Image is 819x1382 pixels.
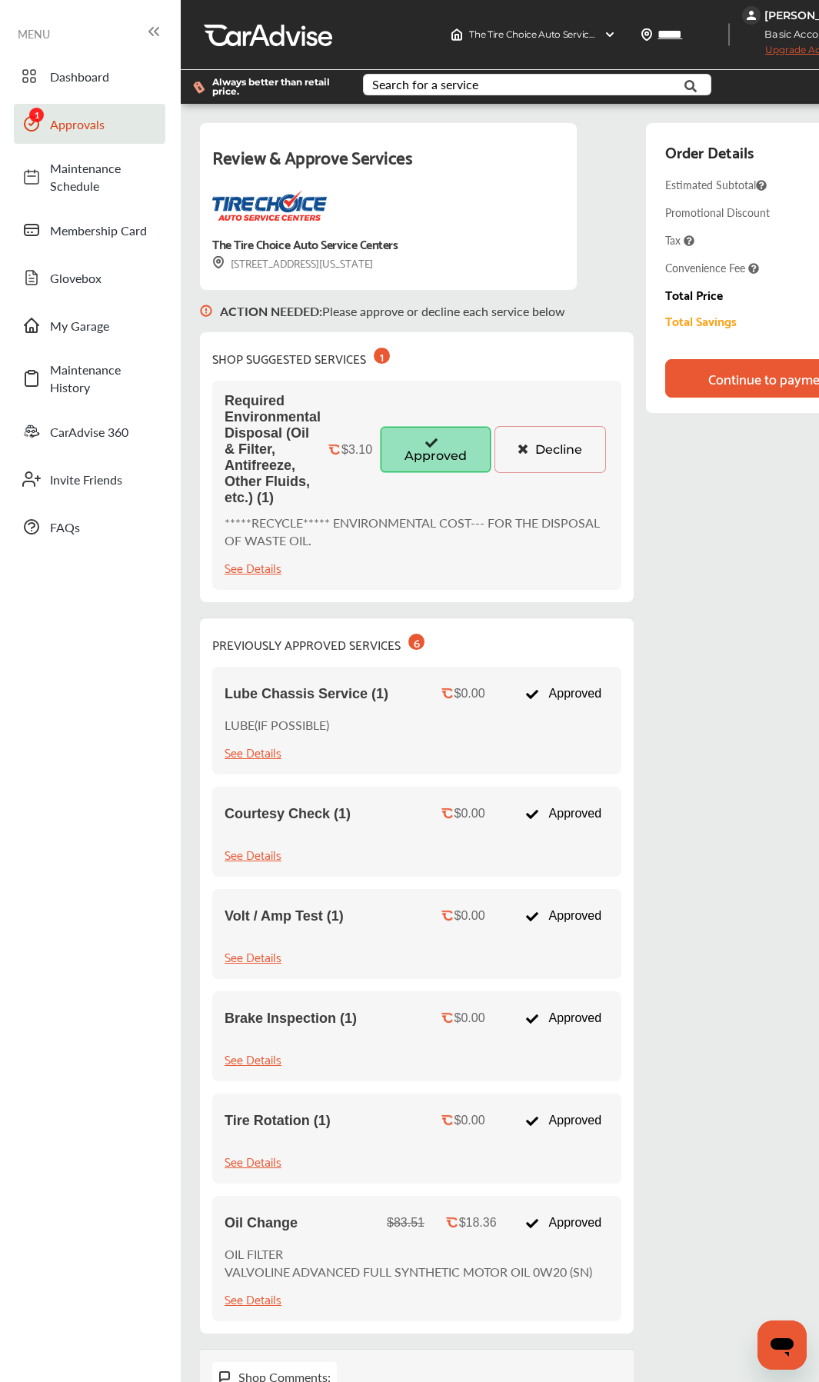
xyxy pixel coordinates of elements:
[380,426,491,472] button: Approved
[14,258,165,298] a: Glovebox
[374,348,390,364] div: 1
[225,806,351,822] span: Courtesy Check (1)
[212,631,424,654] div: PREVIOUSLY APPROVED SERVICES
[665,232,694,248] span: Tax
[212,142,564,190] div: Review & Approve Services
[14,507,165,547] a: FAQs
[50,471,158,488] span: Invite Friends
[454,807,485,821] div: $0.00
[225,1215,298,1231] span: Oil Change
[14,56,165,96] a: Dashboard
[387,1216,424,1230] div: $83.51
[225,1113,331,1129] span: Tire Rotation (1)
[372,78,478,91] div: Search for a service
[494,426,606,472] button: Decline
[225,716,329,734] p: LUBE(IF POSSIBLE)
[212,233,398,254] div: The Tire Choice Auto Service Centers
[518,679,609,708] div: Approved
[225,393,321,506] span: Required Environmental Disposal (Oil & Filter, Antifreeze, Other Fluids, etc.) (1)
[212,190,327,221] img: logo-tire-choice.png
[518,1004,609,1033] div: Approved
[225,557,281,578] div: See Details
[50,361,158,396] span: Maintenance History
[50,269,158,287] span: Glovebox
[518,799,609,828] div: Approved
[212,254,373,271] div: [STREET_ADDRESS][US_STATE]
[50,221,158,239] span: Membership Card
[665,205,770,220] div: Promotional Discount
[225,908,344,924] span: Volt / Amp Test (1)
[50,423,158,441] span: CarAdvise 360
[518,1208,609,1237] div: Approved
[665,138,754,165] div: Order Details
[641,28,653,41] img: location_vector.a44bc228.svg
[50,159,158,195] span: Maintenance Schedule
[454,1114,485,1127] div: $0.00
[50,68,158,85] span: Dashboard
[200,290,212,332] img: svg+xml;base64,PHN2ZyB3aWR0aD0iMTYiIGhlaWdodD0iMTciIHZpZXdCb3g9IjAgMCAxNiAxNyIgZmlsbD0ibm9uZSIgeG...
[451,28,463,41] img: header-home-logo.8d720a4f.svg
[454,1011,485,1025] div: $0.00
[341,443,372,457] div: $3.10
[14,305,165,345] a: My Garage
[665,260,759,275] span: Convenience Fee
[220,302,322,320] b: ACTION NEEDED :
[212,345,390,368] div: SHOP SUGGESTED SERVICES
[225,1011,357,1027] span: Brake Inspection (1)
[454,687,485,701] div: $0.00
[225,844,281,864] div: See Details
[459,1216,497,1230] div: $18.36
[225,514,609,549] p: *****RECYCLE***** ENVIRONMENTAL COST--- FOR THE DISPOSAL OF WASTE OIL.
[225,946,281,967] div: See Details
[225,741,281,762] div: See Details
[212,256,225,269] img: svg+xml;base64,PHN2ZyB3aWR0aD0iMTYiIGhlaWdodD0iMTciIHZpZXdCb3g9IjAgMCAxNiAxNyIgZmlsbD0ibm9uZSIgeG...
[604,28,616,41] img: header-down-arrow.9dd2ce7d.svg
[225,1151,281,1171] div: See Details
[454,909,485,923] div: $0.00
[18,28,50,40] span: MENU
[14,104,165,144] a: Approvals
[193,81,205,94] img: dollor_label_vector.a70140d1.svg
[14,210,165,250] a: Membership Card
[665,288,723,301] div: Total Price
[665,314,737,328] div: Total Savings
[225,1245,592,1263] p: OIL FILTER
[757,1320,807,1370] iframe: Button to launch messaging window
[50,115,158,133] span: Approvals
[518,901,609,931] div: Approved
[665,177,767,192] span: Estimated Subtotal
[14,152,165,202] a: Maintenance Schedule
[742,6,761,25] img: jVpblrzwTbfkPYzPPzSLxeg0AAAAASUVORK5CYII=
[225,1263,592,1280] p: VALVOLINE ADVANCED FULL SYNTHETIC MOTOR OIL 0W20 (SN)
[14,411,165,451] a: CarAdvise 360
[50,317,158,335] span: My Garage
[50,518,158,536] span: FAQs
[225,686,388,702] span: Lube Chassis Service (1)
[408,634,424,650] div: 6
[225,1048,281,1069] div: See Details
[518,1106,609,1135] div: Approved
[728,23,730,46] img: header-divider.bc55588e.svg
[14,353,165,404] a: Maintenance History
[220,302,565,320] p: Please approve or decline each service below
[14,459,165,499] a: Invite Friends
[212,78,338,96] span: Always better than retail price.
[225,1288,281,1309] div: See Details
